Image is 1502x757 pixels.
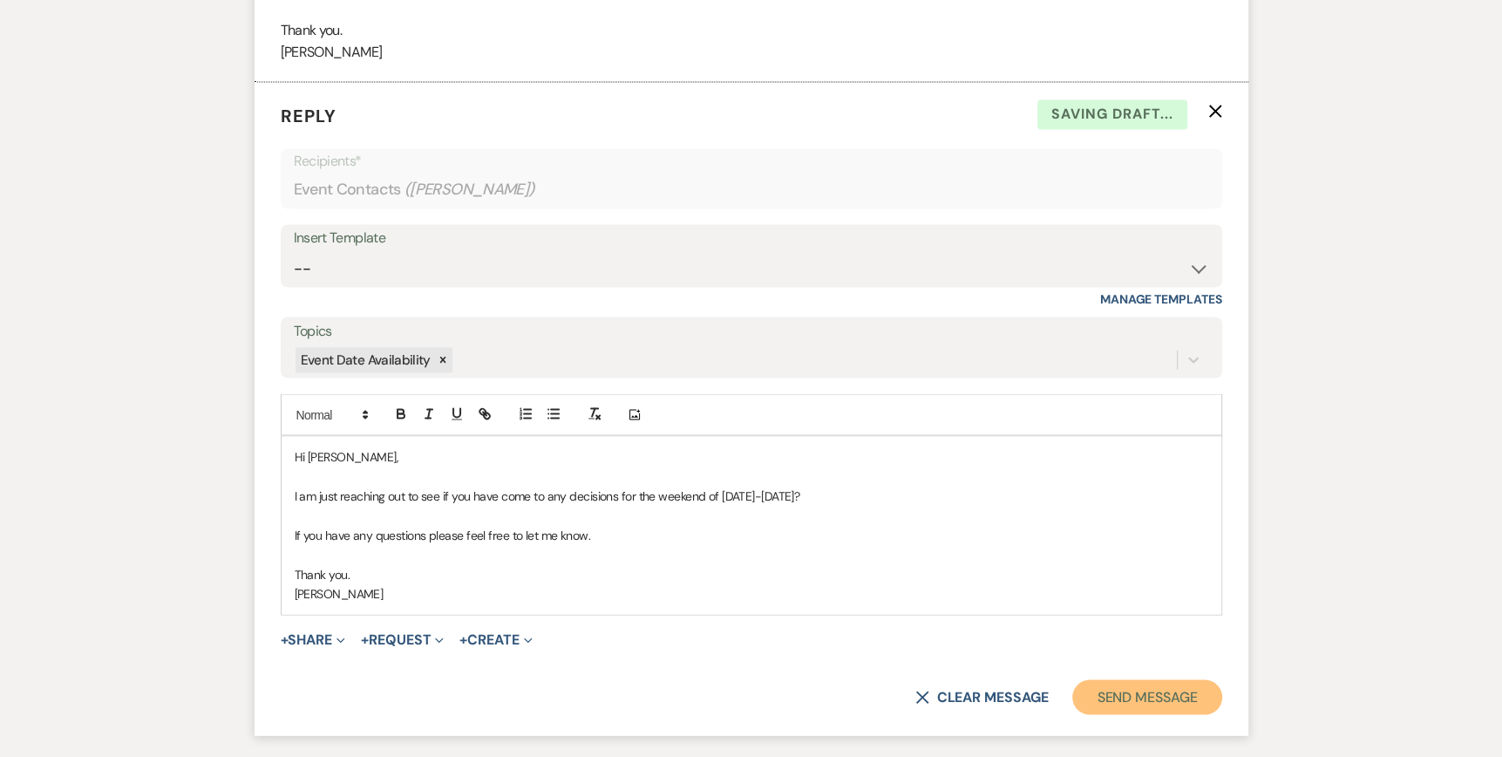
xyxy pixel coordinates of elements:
[281,105,336,127] span: Reply
[1037,99,1187,129] span: Saving draft...
[295,525,1208,544] p: If you have any questions please feel free to let me know.
[459,632,467,646] span: +
[361,632,444,646] button: Request
[281,19,1222,42] p: Thank you.
[281,632,346,646] button: Share
[281,632,289,646] span: +
[294,173,1209,207] div: Event Contacts
[296,347,433,372] div: Event Date Availability
[915,690,1048,704] button: Clear message
[404,178,535,201] span: ( [PERSON_NAME] )
[295,486,1208,505] p: I am just reaching out to see if you have come to any decisions for the weekend of [DATE]-[DATE]?
[295,564,1208,583] p: Thank you.
[294,150,1209,173] p: Recipients*
[294,226,1209,251] div: Insert Template
[295,583,1208,603] p: [PERSON_NAME]
[1100,290,1222,306] a: Manage Templates
[1072,679,1221,714] button: Send Message
[361,632,369,646] span: +
[295,447,1208,466] p: Hi [PERSON_NAME],
[294,318,1209,344] label: Topics
[281,41,1222,64] p: [PERSON_NAME]
[459,632,532,646] button: Create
